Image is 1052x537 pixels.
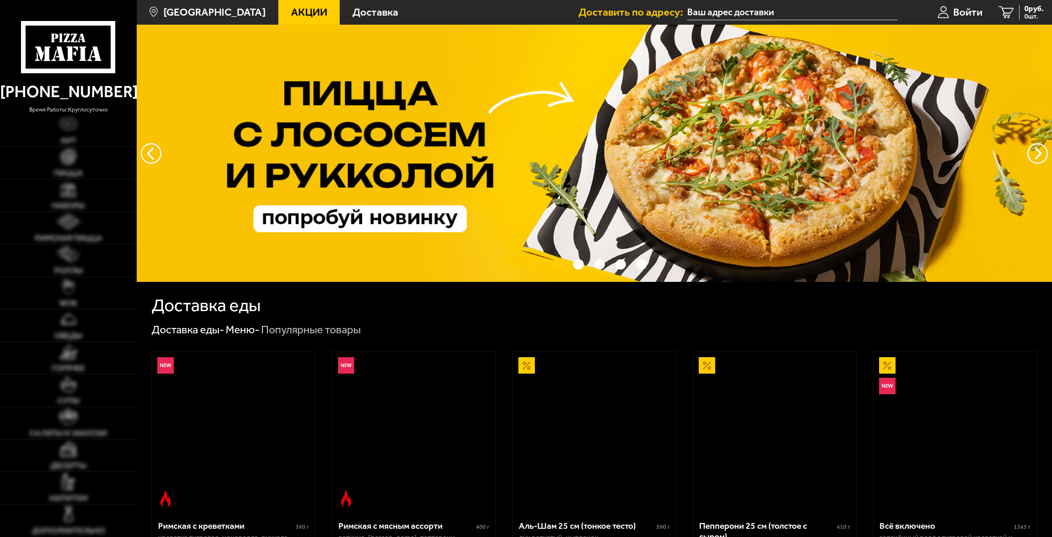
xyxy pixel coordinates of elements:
a: Меню- [226,323,260,336]
span: Напитки [49,494,88,502]
span: Салаты и закуски [30,429,107,437]
span: 0 руб. [1024,5,1044,13]
span: Хит [61,137,76,145]
span: Десерты [50,462,86,470]
input: Ваш адрес доставки [687,5,898,20]
button: точки переключения [552,259,563,270]
span: 390 г [656,523,670,530]
button: предыдущий [1027,143,1048,164]
img: Острое блюдо [157,491,174,507]
span: 410 г [837,523,850,530]
a: НовинкаОстрое блюдоРимская с креветками [152,352,315,512]
img: Новинка [338,357,355,374]
div: Популярные товары [261,323,361,337]
div: Аль-Шам 25 см (тонкое тесто) [519,521,654,531]
span: Пицца [54,169,83,177]
img: Новинка [157,357,174,374]
a: АкционныйПепперони 25 см (толстое с сыром) [693,352,856,512]
span: 1345 г [1014,523,1031,530]
h1: Доставка еды [152,297,261,314]
span: 360 г [296,523,309,530]
img: Акционный [699,357,715,374]
img: Новинка [879,378,896,394]
span: Доставить по адресу: [578,7,687,18]
img: Акционный [518,357,535,374]
div: Римская с мясным ассорти [338,521,474,531]
div: Всё включено [879,521,1012,531]
span: Акции [291,7,327,18]
span: Горячее [52,364,85,372]
a: Доставка еды- [152,323,224,336]
span: Дополнительно [32,527,105,535]
button: точки переключения [573,259,584,270]
span: Войти [953,7,982,18]
a: АкционныйАль-Шам 25 см (тонкое тесто) [513,352,676,512]
button: точки переключения [637,259,647,270]
button: точки переключения [595,259,605,270]
button: следующий [141,143,161,164]
span: [GEOGRAPHIC_DATA] [163,7,266,18]
span: Роллы [54,267,83,275]
span: WOK [59,299,77,307]
span: Наборы [52,202,85,210]
span: Обеды [54,332,82,340]
img: Акционный [879,357,896,374]
span: Супы [57,397,80,405]
a: НовинкаОстрое блюдоРимская с мясным ассорти [332,352,495,512]
a: АкционныйНовинкаВсё включено [874,352,1037,512]
span: Доставка [352,7,398,18]
span: 0 шт. [1024,13,1044,20]
div: Римская с креветками [158,521,294,531]
span: 400 г [476,523,490,530]
img: Острое блюдо [338,491,355,507]
span: Римская пицца [35,234,102,242]
button: точки переключения [616,259,626,270]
